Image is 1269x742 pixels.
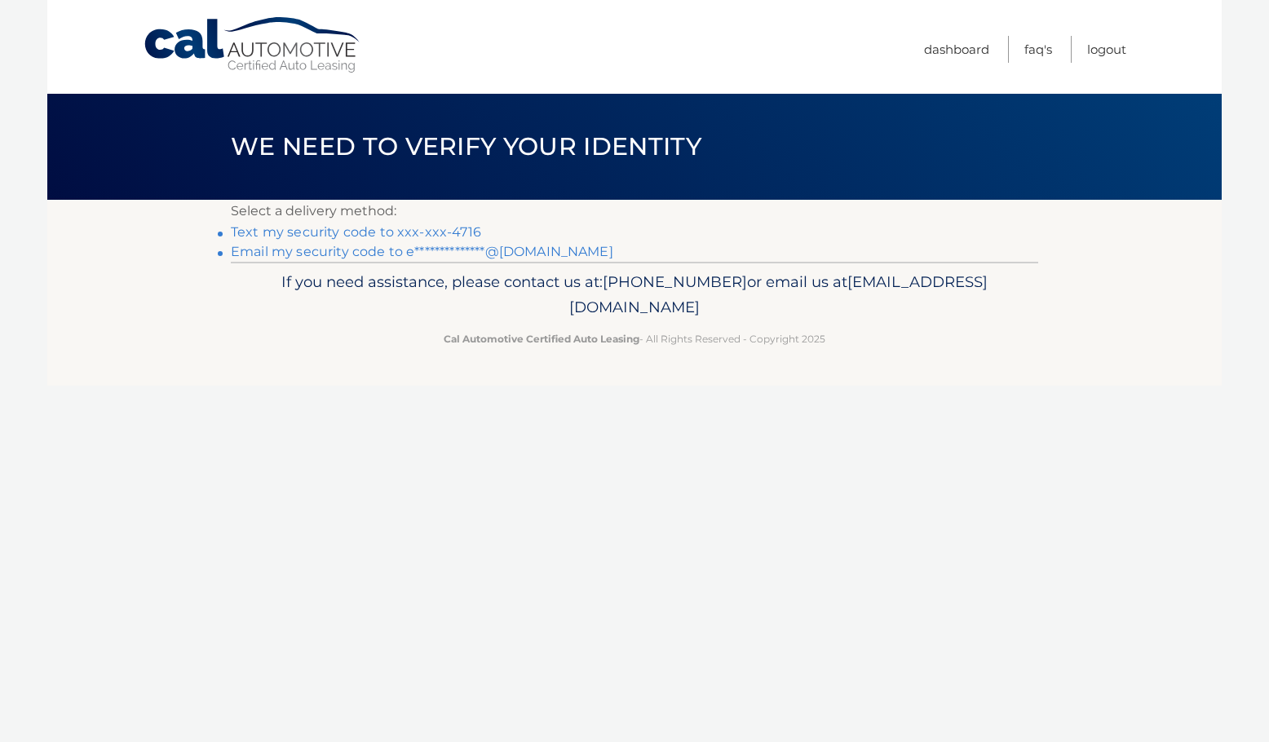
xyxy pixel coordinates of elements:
[231,200,1038,223] p: Select a delivery method:
[231,131,701,161] span: We need to verify your identity
[241,330,1028,347] p: - All Rights Reserved - Copyright 2025
[603,272,747,291] span: [PHONE_NUMBER]
[924,36,989,63] a: Dashboard
[143,16,363,74] a: Cal Automotive
[231,224,481,240] a: Text my security code to xxx-xxx-4716
[444,333,639,345] strong: Cal Automotive Certified Auto Leasing
[1087,36,1126,63] a: Logout
[1024,36,1052,63] a: FAQ's
[241,269,1028,321] p: If you need assistance, please contact us at: or email us at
